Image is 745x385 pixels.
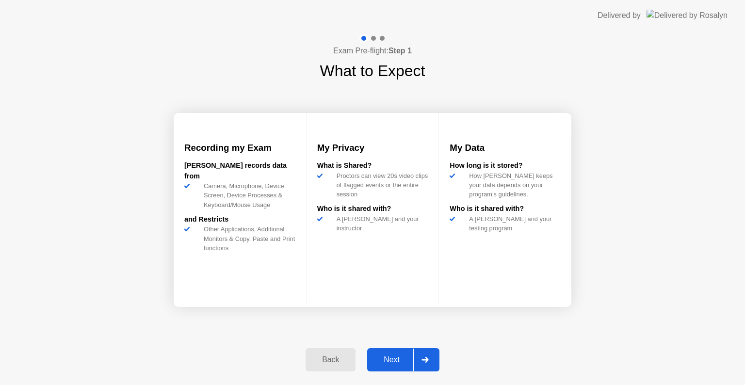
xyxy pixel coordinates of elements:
[333,45,412,57] h4: Exam Pre-flight:
[598,10,641,21] div: Delivered by
[200,225,295,253] div: Other Applications, Additional Monitors & Copy, Paste and Print functions
[306,348,356,371] button: Back
[184,141,295,155] h3: Recording my Exam
[450,160,561,171] div: How long is it stored?
[389,47,412,55] b: Step 1
[450,204,561,214] div: Who is it shared with?
[647,10,728,21] img: Delivered by Rosalyn
[320,59,425,82] h1: What to Expect
[465,214,561,233] div: A [PERSON_NAME] and your testing program
[184,214,295,225] div: and Restricts
[200,181,295,209] div: Camera, Microphone, Device Screen, Device Processes & Keyboard/Mouse Usage
[370,355,413,364] div: Next
[308,355,353,364] div: Back
[367,348,439,371] button: Next
[450,141,561,155] h3: My Data
[465,171,561,199] div: How [PERSON_NAME] keeps your data depends on your program’s guidelines.
[333,171,428,199] div: Proctors can view 20s video clips of flagged events or the entire session
[184,160,295,181] div: [PERSON_NAME] records data from
[333,214,428,233] div: A [PERSON_NAME] and your instructor
[317,204,428,214] div: Who is it shared with?
[317,141,428,155] h3: My Privacy
[317,160,428,171] div: What is Shared?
